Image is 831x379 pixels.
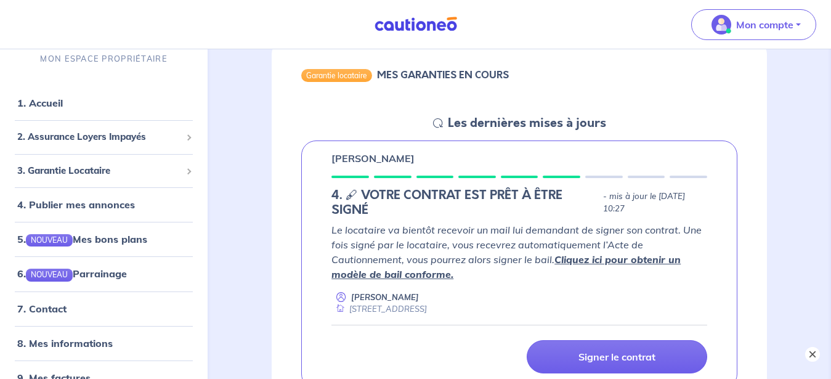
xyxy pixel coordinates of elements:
p: - mis à jour le [DATE] 10:27 [603,190,707,215]
div: 3. Garantie Locataire [5,158,203,182]
h6: MES GARANTIES EN COURS [377,69,509,81]
h5: Les dernières mises à jours [448,116,606,131]
a: 7. Contact [17,302,67,314]
a: 1. Accueil [17,97,63,109]
div: 6.NOUVEAUParrainage [5,261,203,286]
img: illu_account_valid_menu.svg [711,15,731,35]
p: [PERSON_NAME] [331,151,415,166]
div: 7. Contact [5,296,203,320]
button: illu_account_valid_menu.svgMon compte [691,9,816,40]
p: Mon compte [736,17,793,32]
div: Garantie locataire [301,69,372,81]
span: 3. Garantie Locataire [17,163,181,177]
p: MON ESPACE PROPRIÉTAIRE [40,53,167,65]
a: 6.NOUVEAUParrainage [17,267,127,280]
div: state: CONTRACT-IN-PREPARATION, Context: IN-LANDLORD,IN-LANDLORD [331,188,707,218]
em: Le locataire va bientôt recevoir un mail lui demandant de signer son contrat. Une fois signé par ... [331,224,702,280]
span: 2. Assurance Loyers Impayés [17,130,181,144]
div: 2. Assurance Loyers Impayés [5,125,203,149]
div: 1. Accueil [5,91,203,115]
div: [STREET_ADDRESS] [331,303,427,315]
h5: 4. 🖋 VOTRE CONTRAT EST PRÊT À ÊTRE SIGNÉ [331,188,598,218]
button: × [805,347,820,362]
a: 4. Publier mes annonces [17,198,135,211]
div: 5.NOUVEAUMes bons plans [5,227,203,251]
div: 4. Publier mes annonces [5,192,203,217]
p: [PERSON_NAME] [351,291,419,303]
a: Cliquez ici pour obtenir un modèle de bail conforme. [331,253,681,280]
img: Cautioneo [370,17,462,32]
a: 5.NOUVEAUMes bons plans [17,233,147,245]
